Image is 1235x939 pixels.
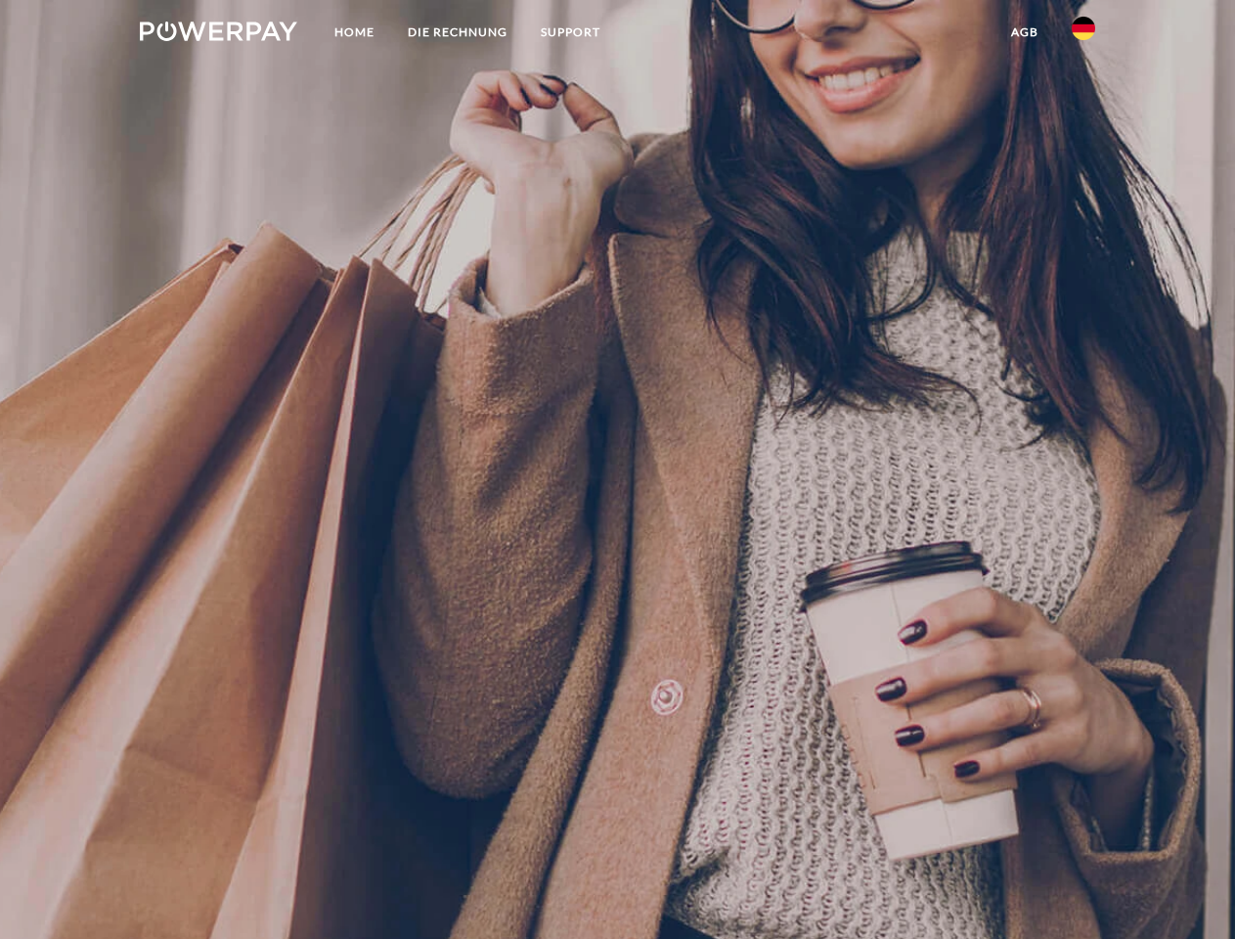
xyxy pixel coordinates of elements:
[1072,17,1095,40] img: de
[524,15,617,50] a: SUPPORT
[994,15,1055,50] a: agb
[318,15,391,50] a: Home
[391,15,524,50] a: DIE RECHNUNG
[140,22,297,41] img: logo-powerpay-white.svg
